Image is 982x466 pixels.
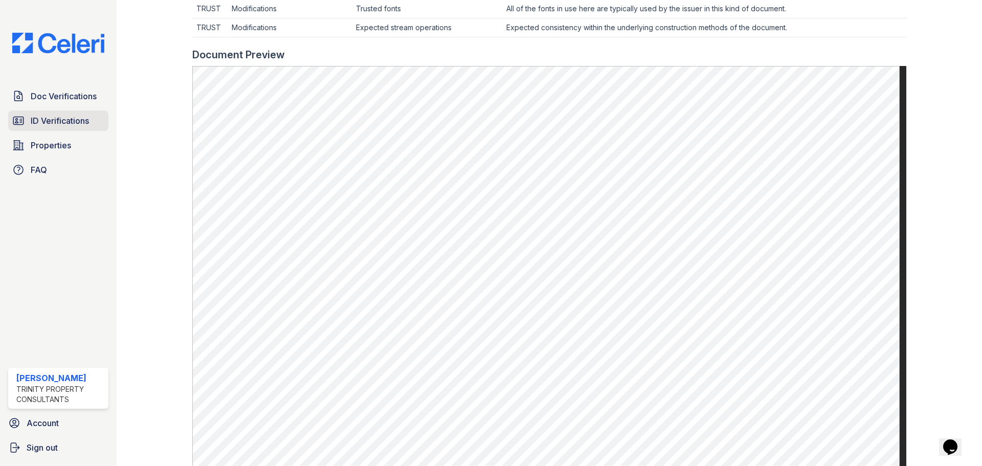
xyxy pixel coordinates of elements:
[27,417,59,429] span: Account
[4,413,113,433] a: Account
[8,110,108,131] a: ID Verifications
[31,115,89,127] span: ID Verifications
[31,164,47,176] span: FAQ
[16,372,104,384] div: [PERSON_NAME]
[8,135,108,156] a: Properties
[192,18,228,37] td: TRUST
[192,48,285,62] div: Document Preview
[31,90,97,102] span: Doc Verifications
[502,18,906,37] td: Expected consistency within the underlying construction methods of the document.
[8,160,108,180] a: FAQ
[4,437,113,458] a: Sign out
[352,18,502,37] td: Expected stream operations
[31,139,71,151] span: Properties
[27,441,58,454] span: Sign out
[8,86,108,106] a: Doc Verifications
[939,425,972,456] iframe: chat widget
[228,18,351,37] td: Modifications
[4,33,113,53] img: CE_Logo_Blue-a8612792a0a2168367f1c8372b55b34899dd931a85d93a1a3d3e32e68fde9ad4.png
[16,384,104,405] div: Trinity Property Consultants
